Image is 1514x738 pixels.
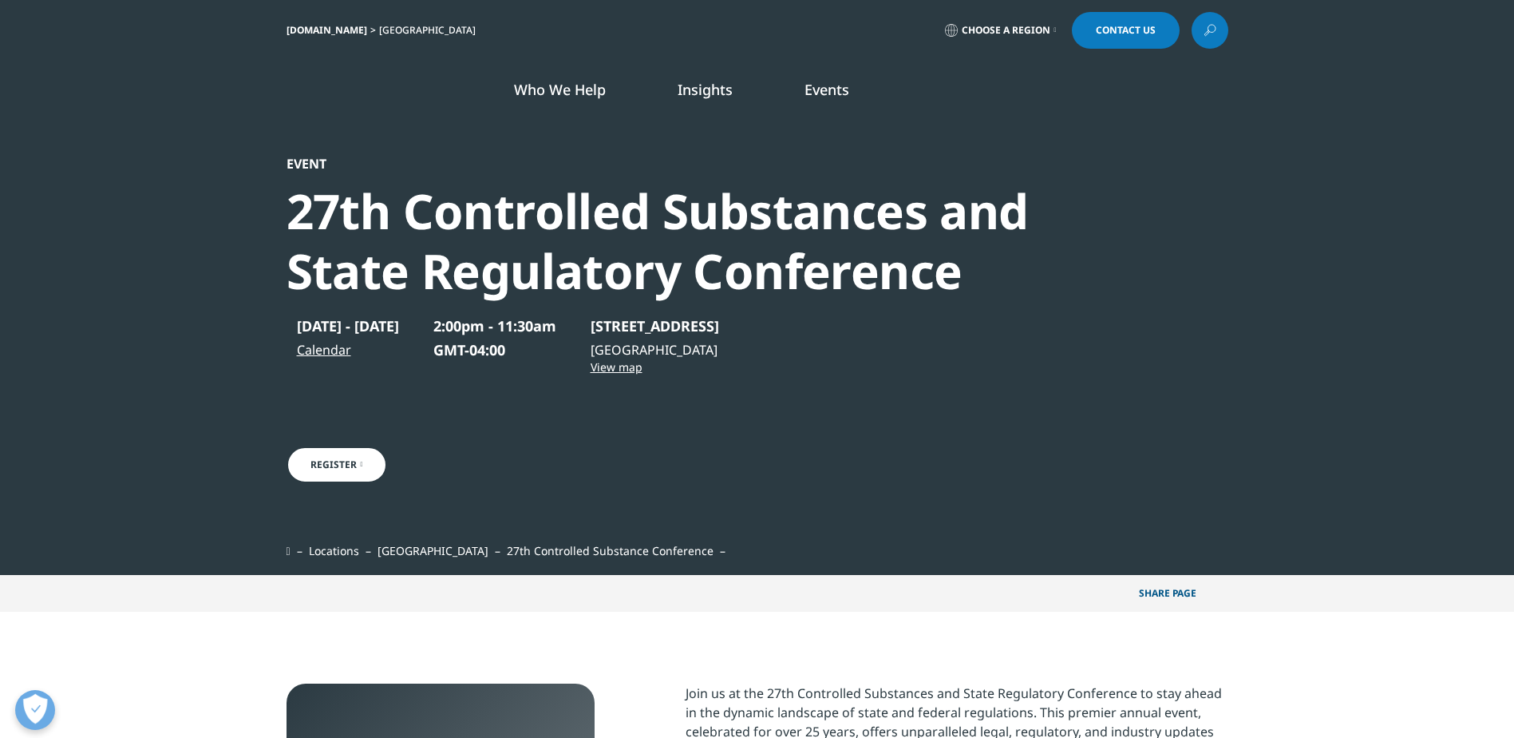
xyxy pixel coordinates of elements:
a: Who We Help [514,80,606,99]
span: Choose a Region [962,24,1050,37]
p: GMT-04:00 [433,340,556,359]
a: View map [591,359,719,375]
div: 27th Controlled Substances and State Regulatory Conference [287,181,1142,301]
a: [GEOGRAPHIC_DATA] [378,543,488,558]
p: [DATE] - [DATE] [297,316,399,335]
a: Insights [678,80,733,99]
button: Open Preferences [15,690,55,730]
div: Event [287,156,1142,172]
span: Contact Us [1096,26,1156,35]
a: Events [804,80,849,99]
div: [GEOGRAPHIC_DATA] [379,24,482,37]
nav: Primary [421,56,1228,131]
button: Share PAGEShare PAGE [1127,575,1228,612]
span: 27th Controlled Substance Conference [507,543,714,558]
a: [DOMAIN_NAME] [287,23,367,37]
a: Register [287,446,387,483]
p: [GEOGRAPHIC_DATA] [591,340,719,359]
a: Contact Us [1072,12,1180,49]
a: Calendar [297,340,399,359]
a: Locations [309,543,359,558]
span: 2:00pm - 11:30am [433,316,556,335]
p: [STREET_ADDRESS] [591,316,719,335]
p: Share PAGE [1127,575,1228,612]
